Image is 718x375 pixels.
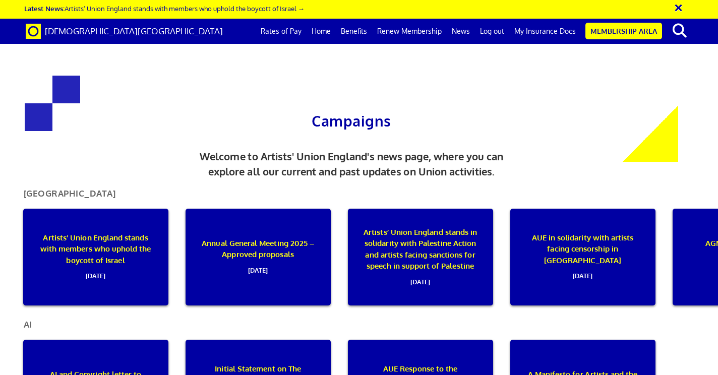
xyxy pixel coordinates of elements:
p: Welcome to Artists' Union England's news page, where you can explore all our current and past upd... [187,149,516,179]
a: Brand [DEMOGRAPHIC_DATA][GEOGRAPHIC_DATA] [18,19,230,44]
a: Latest News:Artists’ Union England stands with members who uphold the boycott of Israel → [24,4,305,13]
a: Log out [475,19,509,44]
strong: Latest News: [24,4,65,13]
a: AUE in solidarity with artists facing censorship in [GEOGRAPHIC_DATA][DATE] [503,209,663,305]
span: [DATE] [200,261,316,276]
a: Annual General Meeting 2025 – Approved proposals[DATE] [178,209,338,305]
a: Benefits [336,19,372,44]
a: My Insurance Docs [509,19,581,44]
button: search [664,20,695,41]
p: AUE in solidarity with artists facing censorship in [GEOGRAPHIC_DATA] [524,232,640,282]
p: Artists’ Union England stands in solidarity with Palestine Action and artists facing sanctions fo... [362,227,478,288]
span: [DEMOGRAPHIC_DATA][GEOGRAPHIC_DATA] [45,26,223,36]
h2: AI [16,320,40,334]
a: News [447,19,475,44]
a: Artists’ Union England stands in solidarity with Palestine Action and artists facing sanctions fo... [340,209,501,305]
p: Artists’ Union England stands with members who uphold the boycott of Israel [37,232,153,282]
a: Rates of Pay [256,19,307,44]
p: Annual General Meeting 2025 – Approved proposals [200,238,316,276]
a: Artists’ Union England stands with members who uphold the boycott of Israel[DATE] [16,209,176,305]
span: [DATE] [37,266,153,282]
span: [DATE] [362,272,478,288]
a: Membership Area [585,23,662,39]
span: Campaigns [312,112,391,130]
span: [DATE] [524,266,640,282]
a: Renew Membership [372,19,447,44]
h2: [GEOGRAPHIC_DATA] [16,189,124,203]
a: Home [307,19,336,44]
